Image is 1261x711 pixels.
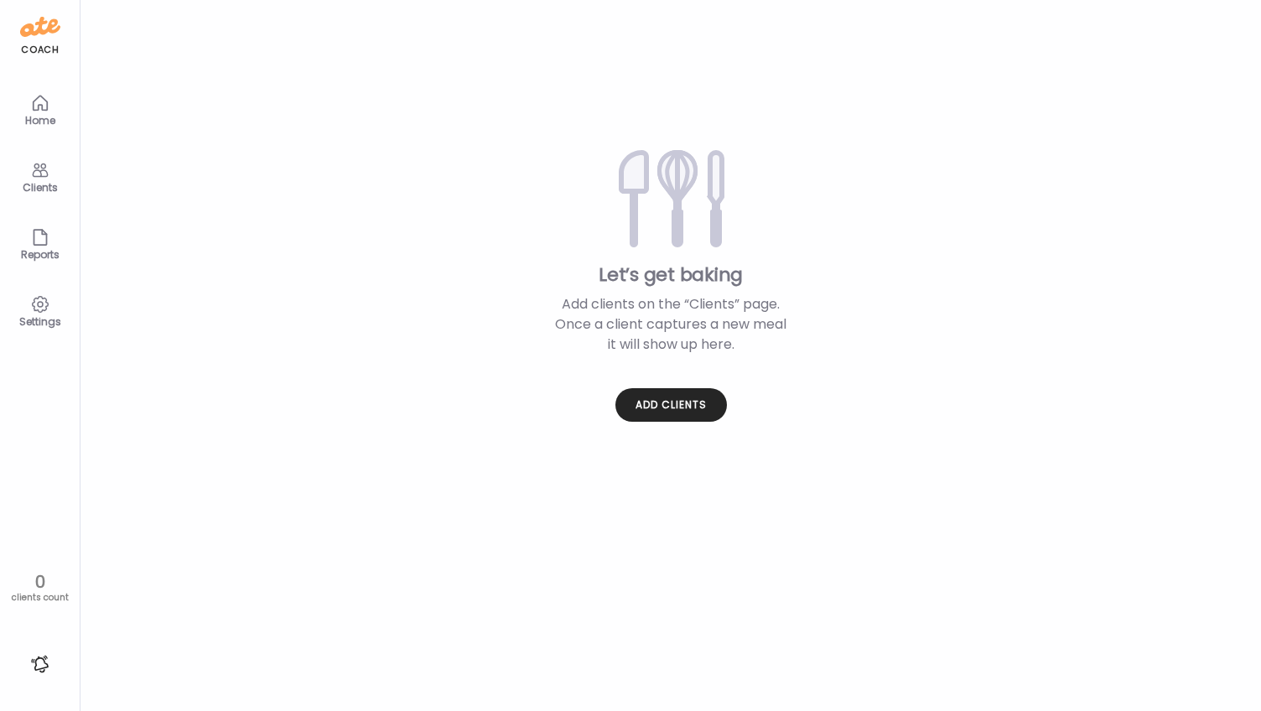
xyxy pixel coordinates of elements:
div: Let’s get baking [107,262,1234,288]
div: Reports [10,249,70,260]
div: 0 [6,572,74,592]
div: Home [10,115,70,126]
div: Clients [10,182,70,193]
div: coach [21,43,59,57]
img: ate [20,13,60,40]
div: Add clients [615,388,727,422]
div: Add clients on the “Clients” page. Once a client captures a new meal it will show up here. [554,294,788,355]
div: Settings [10,316,70,327]
div: clients count [6,592,74,604]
